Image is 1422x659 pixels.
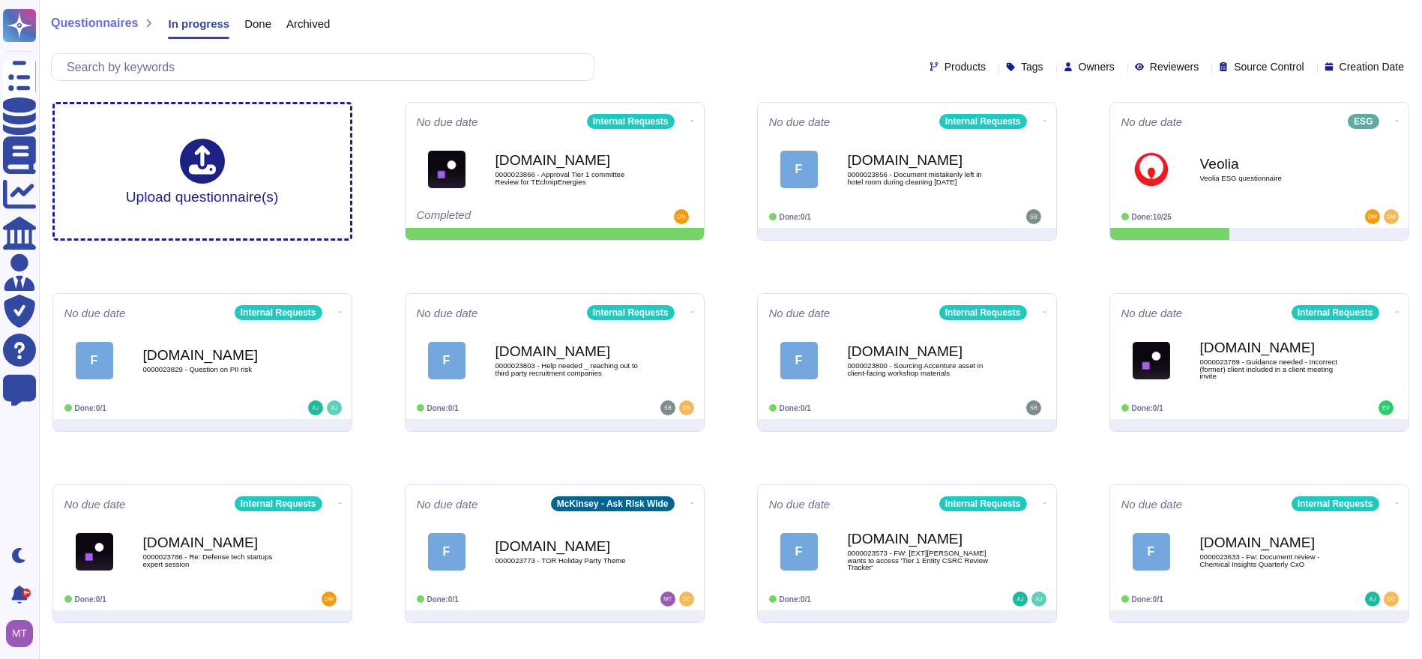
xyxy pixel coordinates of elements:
span: Done [244,18,271,29]
span: Owners [1079,61,1115,72]
span: 0000023573 - FW: [EXT][PERSON_NAME] wants to access 'Tier 1 Entity CSRC Review Tracker' [848,550,998,571]
span: No due date [769,499,831,510]
b: [DOMAIN_NAME] [143,348,293,362]
span: Done: 0/1 [780,213,811,221]
div: Internal Requests [235,305,322,320]
img: user [679,592,694,607]
span: Archived [286,18,330,29]
img: user [308,400,323,415]
div: Upload questionnaire(s) [126,139,279,204]
b: [DOMAIN_NAME] [495,539,645,553]
b: [DOMAIN_NAME] [848,532,998,546]
img: user [322,592,337,607]
span: 0000023829 - Question on PII risk [143,366,293,373]
span: In progress [168,18,229,29]
div: Internal Requests [587,114,675,129]
span: No due date [417,499,478,510]
div: F [1133,533,1170,571]
span: Done: 0/1 [780,404,811,412]
span: 0000023633 - Fw: Document review - Chemical Insights Quarterly CxO [1200,553,1350,568]
img: user [660,592,675,607]
span: No due date [1121,499,1183,510]
button: user [3,617,43,650]
span: Done: 10/25 [1132,213,1172,221]
span: 0000023866 - Approval Tier 1 committee Review for TEchnipEnergies [495,171,645,185]
span: No due date [769,307,831,319]
div: Internal Requests [939,496,1027,511]
div: 9+ [22,589,31,598]
img: user [674,209,689,224]
span: 0000023789 - Guidance needed - Incorrect (former) client included in a client meeting invite [1200,358,1350,380]
span: Done: 0/1 [75,404,106,412]
span: Done: 0/1 [1132,595,1163,604]
div: Internal Requests [587,305,675,320]
span: Tags [1021,61,1043,72]
span: No due date [64,307,126,319]
img: user [1384,592,1399,607]
span: No due date [1121,307,1183,319]
img: user [1026,400,1041,415]
img: user [1379,400,1394,415]
div: Internal Requests [1292,496,1379,511]
b: Veolia [1200,157,1350,171]
div: Completed [417,209,600,224]
div: ESG [1348,114,1379,129]
span: Questionnaires [51,17,138,29]
span: Creation Date [1340,61,1404,72]
span: 0000023773 - TOR Holiday Party Theme [495,557,645,565]
span: No due date [1121,116,1183,127]
b: [DOMAIN_NAME] [495,153,645,167]
span: Done: 0/1 [427,404,459,412]
b: [DOMAIN_NAME] [848,344,998,358]
img: user [1365,592,1380,607]
span: Done: 0/1 [427,595,459,604]
input: Search by keywords [59,54,594,80]
img: Logo [1133,342,1170,379]
b: [DOMAIN_NAME] [495,344,645,358]
span: Veolia ESG questionnaire [1200,175,1350,182]
div: McKinsey - Ask Risk Wide [551,496,675,511]
b: [DOMAIN_NAME] [1200,535,1350,550]
img: Logo [428,151,466,188]
div: F [780,151,818,188]
div: Internal Requests [939,305,1027,320]
span: 0000023786 - Re: Defense tech startups expert session [143,553,293,568]
div: F [76,342,113,379]
img: user [1031,592,1046,607]
b: [DOMAIN_NAME] [143,535,293,550]
img: user [1026,209,1041,224]
span: No due date [417,116,478,127]
img: Logo [76,533,113,571]
div: F [428,342,466,379]
img: user [679,400,694,415]
b: [DOMAIN_NAME] [848,153,998,167]
span: 0000023800 - Sourcing Accenture asset in client-facing workshop materials [848,362,998,376]
div: Internal Requests [235,496,322,511]
img: user [6,620,33,647]
img: user [1384,209,1399,224]
div: Internal Requests [939,114,1027,129]
span: Done: 0/1 [780,595,811,604]
img: user [1365,209,1380,224]
span: 0000023803 - Help needed _ reaching out to third party recruitment companies [495,362,645,376]
span: Reviewers [1150,61,1199,72]
img: Logo [1133,151,1170,188]
span: Done: 0/1 [1132,404,1163,412]
span: Source Control [1234,61,1304,72]
span: No due date [769,116,831,127]
div: Internal Requests [1292,305,1379,320]
img: user [660,400,675,415]
span: No due date [417,307,478,319]
img: user [1013,592,1028,607]
b: [DOMAIN_NAME] [1200,340,1350,355]
span: No due date [64,499,126,510]
div: F [428,533,466,571]
span: Done: 0/1 [75,595,106,604]
img: user [327,400,342,415]
span: 0000023856 - Document mistakenly left in hotel room during cleaning [DATE] [848,171,998,185]
span: Products [945,61,986,72]
div: F [780,533,818,571]
div: F [780,342,818,379]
